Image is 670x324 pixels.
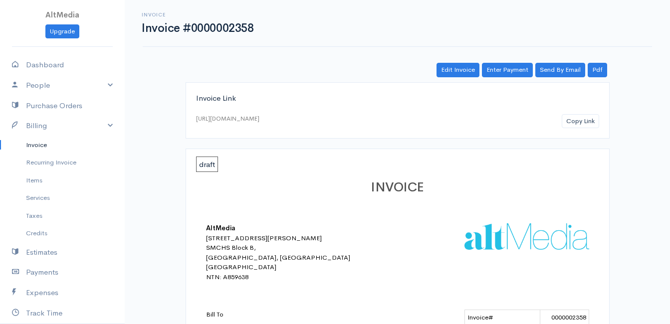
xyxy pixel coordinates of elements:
h1: INVOICE [206,180,589,195]
span: draft [196,157,218,172]
h1: Invoice #0000002358 [142,22,253,34]
b: AltMedia [206,224,235,232]
img: logo-41114.png [464,223,589,249]
button: Copy Link [562,114,599,129]
a: Upgrade [45,24,79,39]
h6: Invoice [142,12,253,17]
span: AltMedia [45,10,79,19]
a: Send By Email [535,63,585,77]
p: Bill To [206,310,381,320]
a: Enter Payment [482,63,533,77]
div: [URL][DOMAIN_NAME] [196,114,259,123]
div: [STREET_ADDRESS][PERSON_NAME] SMCHS Block B, [GEOGRAPHIC_DATA], [GEOGRAPHIC_DATA] [GEOGRAPHIC_DAT... [206,233,381,282]
div: Invoice Link [196,93,599,104]
a: Pdf [588,63,607,77]
a: Edit Invoice [437,63,479,77]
